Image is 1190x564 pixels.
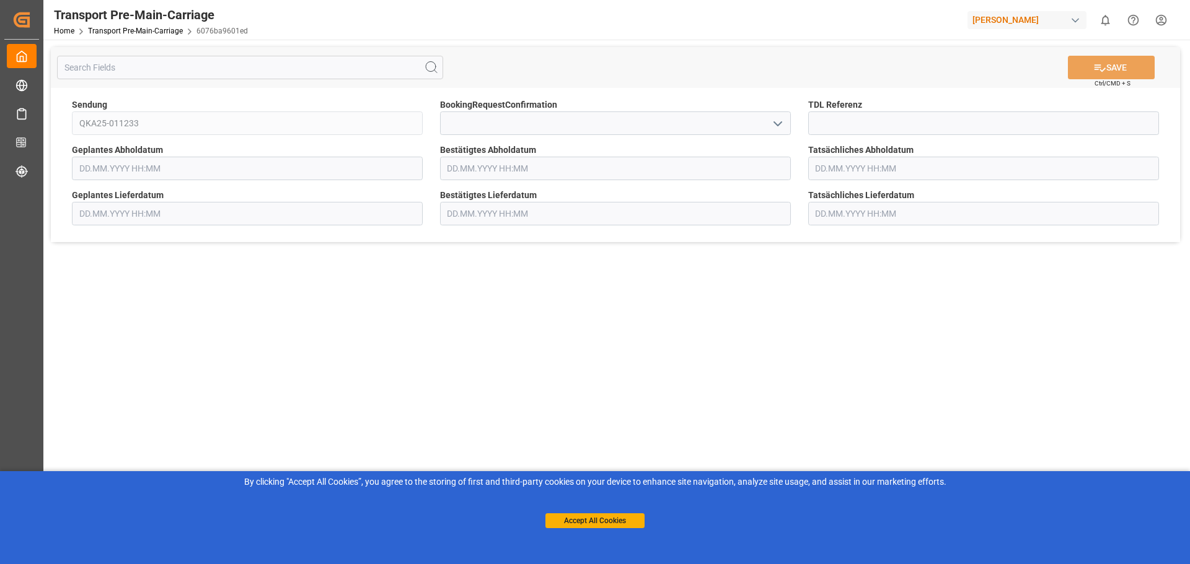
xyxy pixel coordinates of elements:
a: Home [54,27,74,35]
button: [PERSON_NAME] [967,8,1091,32]
div: [PERSON_NAME] [967,11,1086,29]
span: Bestätigtes Lieferdatum [440,189,537,202]
span: Bestätigtes Abholdatum [440,144,536,157]
span: TDL Referenz [808,98,862,111]
span: Sendung [72,98,107,111]
input: DD.MM.YYYY HH:MM [808,157,1159,180]
button: open menu [767,114,786,133]
div: By clicking "Accept All Cookies”, you agree to the storing of first and third-party cookies on yo... [9,475,1181,488]
span: Ctrl/CMD + S [1095,79,1130,88]
span: Tatsächliches Abholdatum [808,144,914,157]
span: Tatsächliches Lieferdatum [808,189,914,202]
input: DD.MM.YYYY HH:MM [72,202,423,225]
button: Accept All Cookies [545,513,645,528]
span: BookingRequestConfirmation [440,98,557,111]
input: Search Fields [57,56,443,79]
input: DD.MM.YYYY HH:MM [440,202,791,225]
input: DD.MM.YYYY HH:MM [72,157,423,180]
button: SAVE [1068,56,1155,79]
input: DD.MM.YYYY HH:MM [440,157,791,180]
button: Help Center [1119,6,1147,34]
a: Transport Pre-Main-Carriage [88,27,183,35]
input: DD.MM.YYYY HH:MM [808,202,1159,225]
span: Geplantes Lieferdatum [72,189,164,202]
span: Geplantes Abholdatum [72,144,163,157]
button: show 0 new notifications [1091,6,1119,34]
div: Transport Pre-Main-Carriage [54,6,248,24]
